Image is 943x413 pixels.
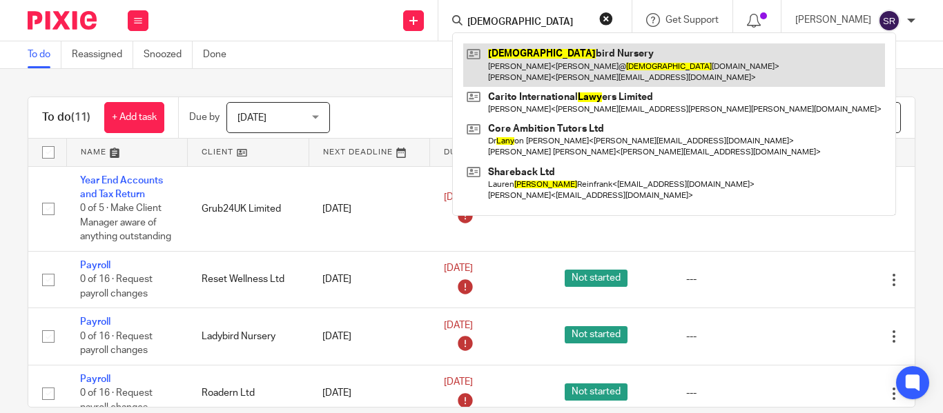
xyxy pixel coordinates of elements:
span: [DATE] [444,193,473,203]
td: Reset Wellness Ltd [188,251,309,308]
p: Due by [189,110,220,124]
input: Search [466,17,590,29]
div: --- [686,330,780,343]
div: --- [686,272,780,286]
span: (11) [71,112,90,123]
span: [DATE] [444,377,473,387]
span: Get Support [665,15,719,25]
span: [DATE] [237,113,266,123]
td: [DATE] [309,166,430,251]
span: [DATE] [444,321,473,330]
p: [PERSON_NAME] [795,13,871,27]
a: Payroll [80,261,110,270]
button: Clear [599,12,613,26]
span: [DATE] [444,264,473,274]
div: --- [686,386,780,400]
span: 0 of 16 · Request payroll changes [80,388,153,412]
a: Payroll [80,374,110,384]
a: Snoozed [144,41,193,68]
td: Ladybird Nursery [188,308,309,365]
a: Payroll [80,317,110,327]
span: 0 of 16 · Request payroll changes [80,332,153,356]
img: Pixie [28,11,97,30]
td: [DATE] [309,308,430,365]
span: Not started [565,326,628,343]
img: svg%3E [878,10,900,32]
a: Done [203,41,237,68]
span: Not started [565,383,628,401]
span: 0 of 5 · Make Client Manager aware of anything outstanding [80,203,171,241]
a: Year End Accounts and Tax Return [80,176,163,199]
a: To do [28,41,61,68]
a: Reassigned [72,41,133,68]
a: + Add task [104,102,164,133]
h1: To do [42,110,90,125]
span: Not started [565,270,628,287]
td: [DATE] [309,251,430,308]
td: Grub24UK Limited [188,166,309,251]
span: 0 of 16 · Request payroll changes [80,274,153,299]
